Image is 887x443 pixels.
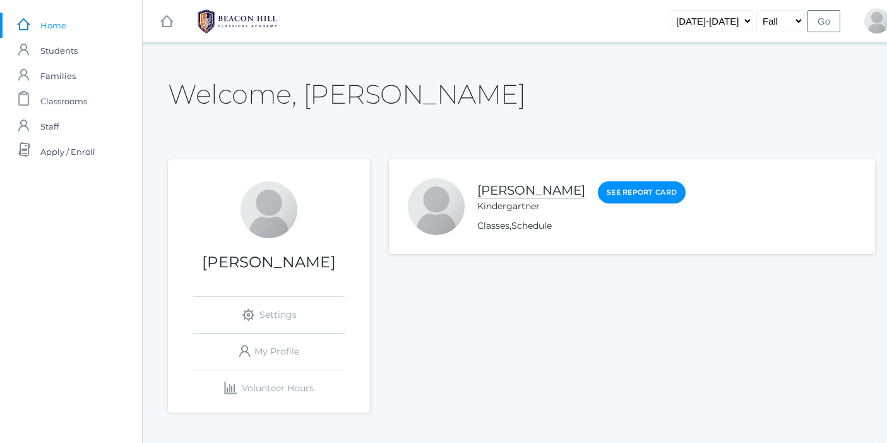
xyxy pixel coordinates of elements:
span: Apply / Enroll [40,139,95,164]
div: , [477,219,686,233]
h2: Welcome, [PERSON_NAME] [168,80,525,109]
a: My Profile [193,334,345,370]
div: Julia Dahlstrom [241,181,297,238]
div: Teddy Dahlstrom [408,178,465,235]
span: Students [40,38,78,63]
span: Classrooms [40,88,87,114]
span: Staff [40,114,59,139]
h1: [PERSON_NAME] [168,254,370,270]
a: [PERSON_NAME] [477,183,585,198]
a: Volunteer Hours [193,370,345,406]
a: See Report Card [598,181,686,203]
input: Go [807,10,840,32]
a: Settings [193,297,345,333]
a: Schedule [511,220,552,231]
span: Families [40,63,76,88]
div: Kindergartner [477,200,585,213]
a: Classes [477,220,509,231]
span: Home [40,13,66,38]
img: 1_BHCALogos-05.png [190,6,285,37]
